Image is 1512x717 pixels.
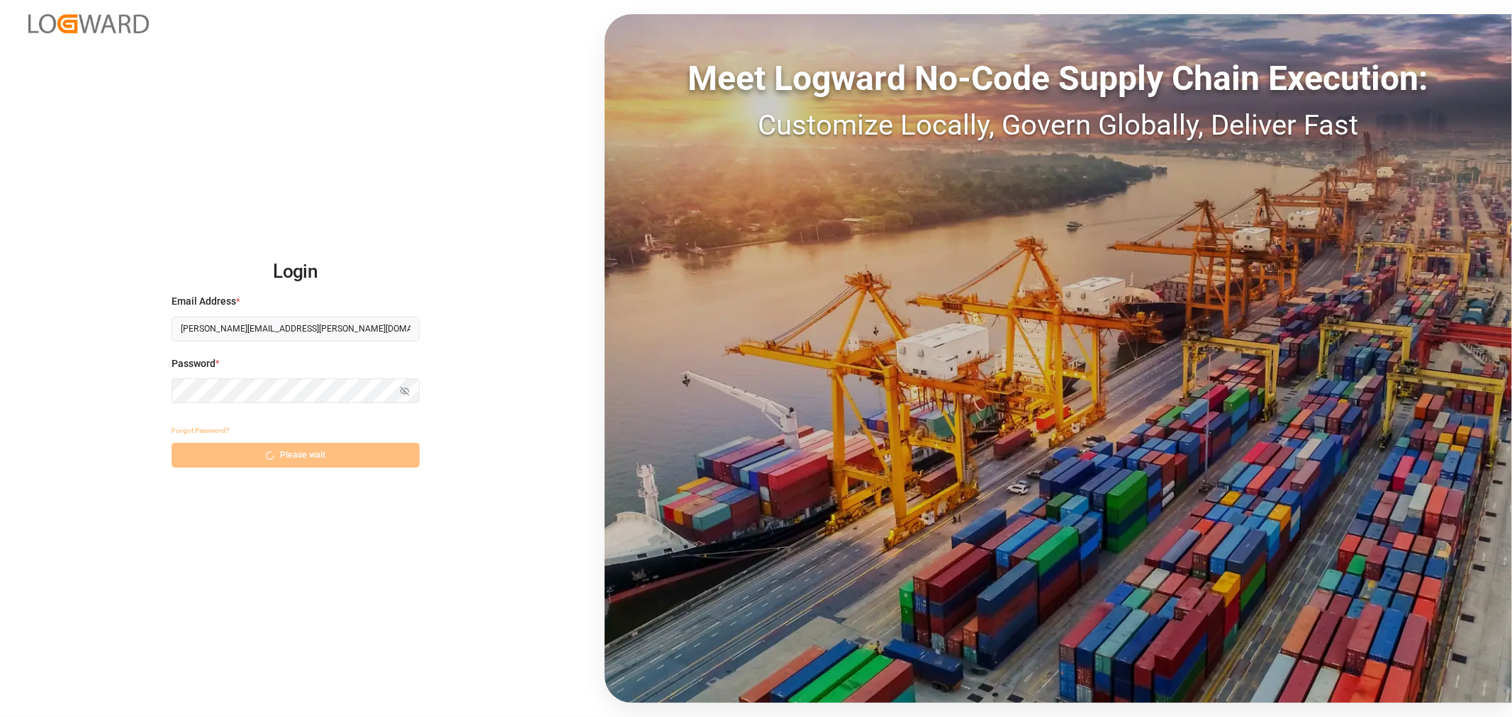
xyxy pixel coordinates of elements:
div: Meet Logward No-Code Supply Chain Execution: [605,53,1512,104]
h2: Login [172,249,420,295]
span: Email Address [172,294,236,309]
input: Enter your email [172,317,420,341]
span: Password [172,356,215,371]
img: Logward_new_orange.png [28,14,149,33]
div: Customize Locally, Govern Globally, Deliver Fast [605,104,1512,147]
